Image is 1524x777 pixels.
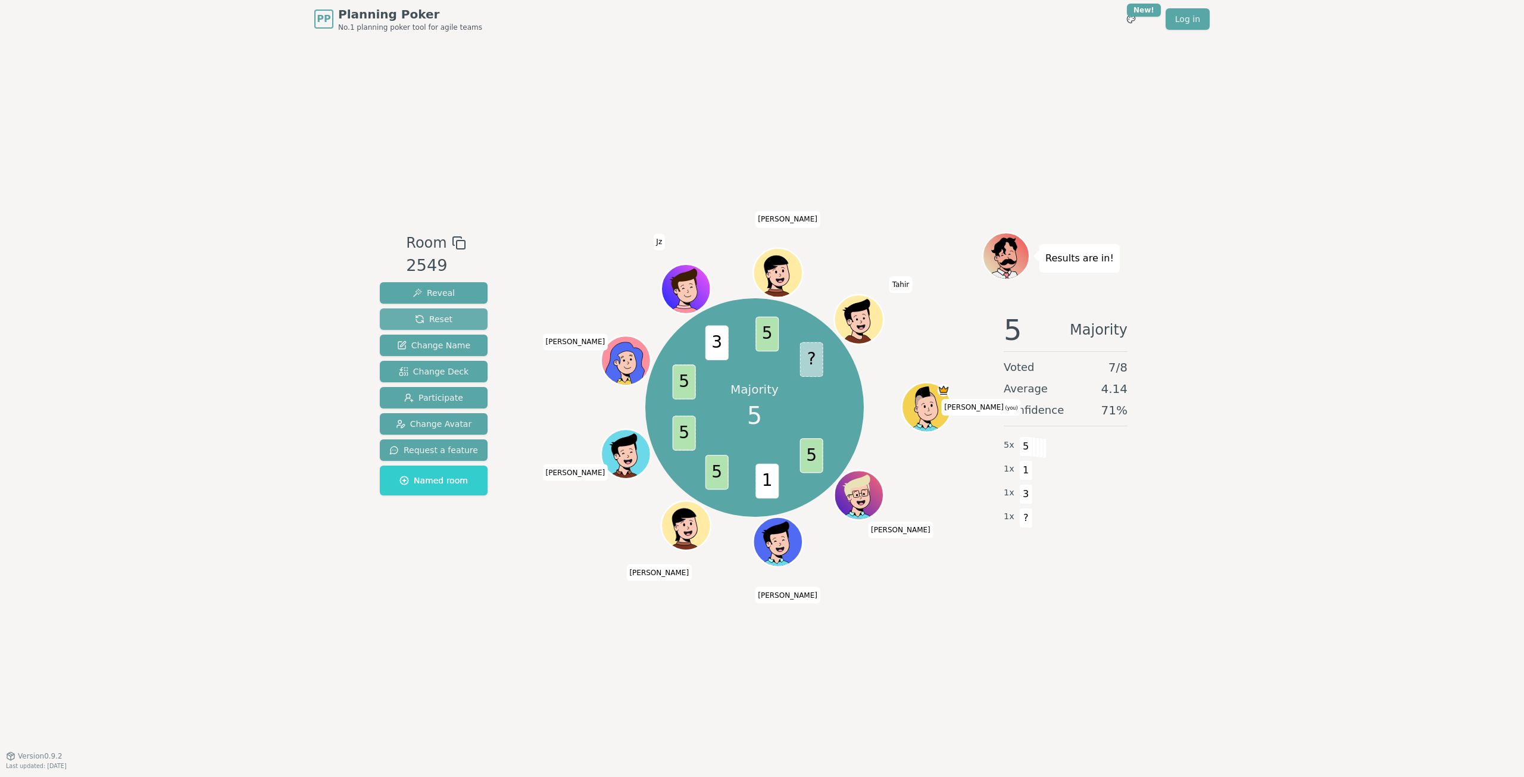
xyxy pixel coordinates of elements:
[756,317,779,352] span: 5
[406,232,446,254] span: Room
[1004,463,1014,476] span: 1 x
[904,384,950,430] button: Click to change your avatar
[1004,316,1022,344] span: 5
[6,763,67,769] span: Last updated: [DATE]
[1127,4,1161,17] div: New!
[380,466,488,495] button: Named room
[1101,380,1128,397] span: 4.14
[755,211,820,228] span: Click to change your name
[380,387,488,408] button: Participate
[413,287,455,299] span: Reveal
[380,361,488,382] button: Change Deck
[938,384,950,397] span: chris is the host
[626,564,692,581] span: Click to change your name
[389,444,478,456] span: Request a feature
[705,326,729,361] span: 3
[705,455,729,490] span: 5
[338,23,482,32] span: No.1 planning poker tool for agile teams
[1004,510,1014,523] span: 1 x
[18,751,63,761] span: Version 0.9.2
[399,475,468,486] span: Named room
[755,587,820,604] span: Click to change your name
[317,12,330,26] span: PP
[653,234,665,251] span: Click to change your name
[1004,405,1018,411] span: (you)
[868,522,933,538] span: Click to change your name
[543,334,608,351] span: Click to change your name
[6,751,63,761] button: Version0.9.2
[399,366,469,377] span: Change Deck
[1004,402,1064,419] span: Confidence
[1070,316,1128,344] span: Majority
[415,313,452,325] span: Reset
[1019,436,1033,457] span: 5
[730,381,779,398] p: Majority
[1108,359,1128,376] span: 7 / 8
[1045,250,1114,267] p: Results are in!
[397,339,470,351] span: Change Name
[941,399,1020,416] span: Click to change your name
[404,392,463,404] span: Participate
[889,276,913,293] span: Click to change your name
[1019,484,1033,504] span: 3
[380,413,488,435] button: Change Avatar
[380,308,488,330] button: Reset
[1004,486,1014,500] span: 1 x
[543,464,608,481] span: Click to change your name
[1120,8,1142,30] button: New!
[396,418,472,430] span: Change Avatar
[380,282,488,304] button: Reveal
[314,6,482,32] a: PPPlanning PokerNo.1 planning poker tool for agile teams
[1004,359,1035,376] span: Voted
[380,439,488,461] button: Request a feature
[1019,460,1033,480] span: 1
[1019,508,1033,528] span: ?
[747,398,762,433] span: 5
[756,464,779,499] span: 1
[406,254,466,278] div: 2549
[673,416,696,451] span: 5
[1004,380,1048,397] span: Average
[673,364,696,400] span: 5
[338,6,482,23] span: Planning Poker
[800,438,823,473] span: 5
[1004,439,1014,452] span: 5 x
[1166,8,1210,30] a: Log in
[380,335,488,356] button: Change Name
[800,342,823,377] span: ?
[1101,402,1128,419] span: 71 %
